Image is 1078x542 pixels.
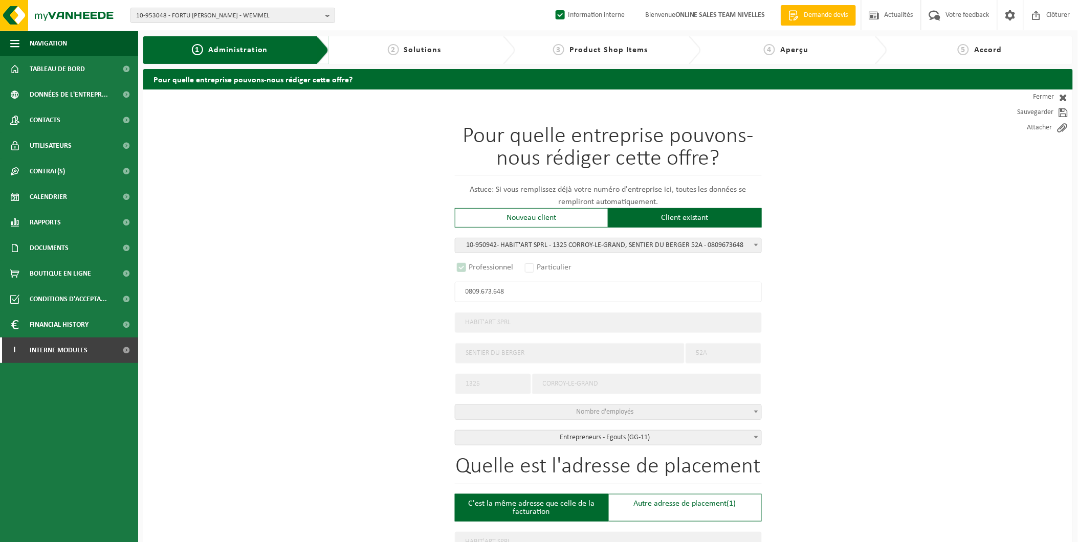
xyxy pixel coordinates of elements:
a: 5Accord [892,44,1068,56]
input: Numéro [686,343,761,364]
div: Autre adresse de placement [608,494,762,522]
a: 4Aperçu [706,44,866,56]
label: Particulier [523,260,575,275]
span: Contacts [30,107,60,133]
strong: ONLINE SALES TEAM NIVELLES [675,11,765,19]
span: <span class="highlight"><span class="highlight">10-950942</span></span> - HABIT'ART SPRL - 1325 C... [455,238,762,253]
span: I [10,337,19,363]
span: (1) [727,500,736,508]
a: 1Administration [151,44,309,56]
span: Boutique en ligne [30,261,91,286]
h1: Quelle est l'adresse de placement [455,456,762,484]
span: Entrepreneurs - Egouts (GG-11) [455,431,761,445]
a: 2Solutions [334,44,494,56]
input: code postal [455,374,531,394]
span: 2 [388,44,399,55]
a: 3Product Shop Items [520,44,680,56]
span: 10-953048 - FORTU [PERSON_NAME] - WEMMEL [136,8,321,24]
span: 4 [764,44,775,55]
a: Demande devis [781,5,856,26]
span: Product Shop Items [569,46,648,54]
span: Navigation [30,31,67,56]
input: Numéro d'entreprise [455,282,762,302]
span: Aperçu [780,46,808,54]
p: Astuce: Si vous remplissez déjà votre numéro d'entreprise ici, toutes les données se rempliront a... [455,184,762,208]
input: Nom [455,312,762,333]
span: Conditions d'accepta... [30,286,107,312]
span: 3 [553,44,564,55]
span: Financial History [30,312,89,337]
span: Documents [30,235,69,261]
span: Calendrier [30,184,67,210]
input: Ville [532,374,761,394]
a: Fermer [981,89,1073,105]
span: Administration [208,46,268,54]
span: Accord [974,46,1002,54]
span: <span class="highlight"><span class="highlight">10-950942</span></span> - HABIT'ART SPRL - 1325 C... [455,238,761,253]
div: Nouveau client [455,208,608,228]
span: Demande devis [802,10,851,20]
button: 10-953048 - FORTU [PERSON_NAME] - WEMMEL [130,8,335,23]
span: Interne modules [30,337,87,363]
input: Rue [455,343,685,364]
a: Attacher [981,120,1073,135]
label: Information interne [554,8,625,23]
span: Entrepreneurs - Egouts (GG-11) [455,430,762,445]
div: C'est la même adresse que celle de la facturation [455,494,608,522]
span: Tableau de bord [30,56,85,82]
span: 5 [958,44,969,55]
h1: Pour quelle entreprise pouvons-nous rédiger cette offre? [455,125,762,176]
span: Rapports [30,210,61,235]
div: Client existant [608,208,762,228]
span: Contrat(s) [30,159,65,184]
span: 10-950942 [467,241,497,249]
a: Sauvegarder [981,105,1073,120]
span: Solutions [404,46,442,54]
h2: Pour quelle entreprise pouvons-nous rédiger cette offre? [143,69,1073,89]
span: Données de l'entrepr... [30,82,108,107]
span: Utilisateurs [30,133,72,159]
span: Nombre d'employés [577,408,634,416]
span: 1 [192,44,203,55]
label: Professionnel [455,260,517,275]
